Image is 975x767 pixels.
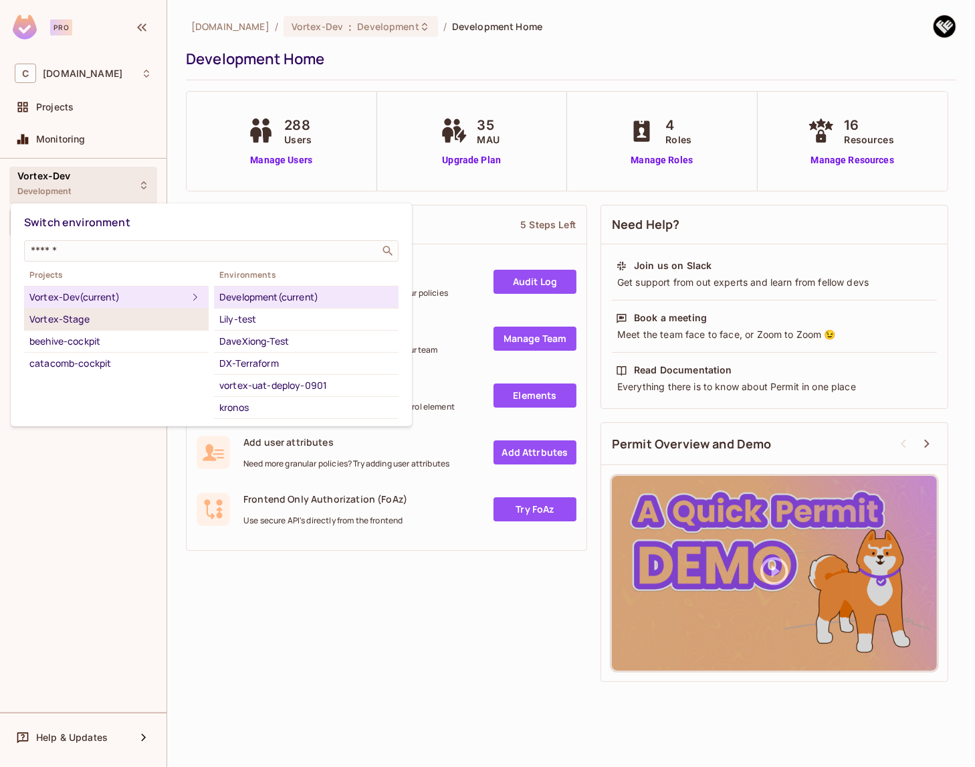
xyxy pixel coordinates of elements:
[219,400,393,416] div: kronos
[219,311,393,327] div: Lily-test
[219,377,393,394] div: vortex-uat-deploy-0901
[29,333,203,349] div: beehive-cockpit
[219,355,393,371] div: DX-Terraform
[29,355,203,371] div: catacomb-cockpit
[219,289,393,305] div: Development (current)
[29,289,187,305] div: Vortex-Dev (current)
[219,333,393,349] div: DaveXiong-Test
[29,311,203,327] div: Vortex-Stage
[24,215,130,230] span: Switch environment
[214,270,399,280] span: Environments
[24,270,209,280] span: Projects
